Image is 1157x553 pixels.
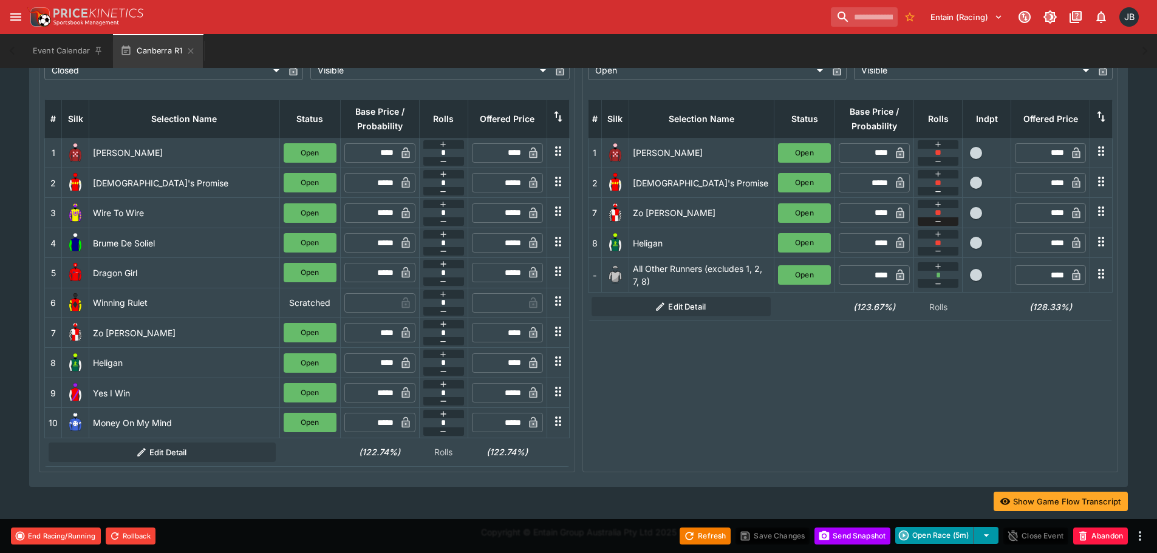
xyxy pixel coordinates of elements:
[284,263,336,282] button: Open
[89,318,280,348] td: Zo [PERSON_NAME]
[89,168,280,198] td: [DEMOGRAPHIC_DATA]'s Promise
[895,527,998,544] div: split button
[66,413,85,432] img: runner 10
[45,228,62,257] td: 4
[606,265,625,285] img: blank-silk.png
[895,527,974,544] button: Open Race (5m)
[45,168,62,198] td: 2
[629,228,774,257] td: Heligan
[588,100,601,138] th: #
[284,383,336,402] button: Open
[66,383,85,402] img: runner 9
[45,198,62,228] td: 3
[45,288,62,317] td: 6
[606,173,625,192] img: runner 2
[284,143,336,163] button: Open
[1133,529,1147,543] button: more
[423,446,464,458] p: Rolls
[1119,7,1139,27] div: Josh Brown
[1073,528,1128,545] button: Abandon
[113,34,203,68] button: Canberra R1
[680,528,731,545] button: Refresh
[89,288,280,317] td: Winning Rulet
[588,228,601,257] td: 8
[284,173,336,192] button: Open
[66,203,85,223] img: runner 3
[284,233,336,253] button: Open
[284,203,336,223] button: Open
[778,173,831,192] button: Open
[606,233,625,253] img: runner 8
[45,100,62,138] th: #
[11,528,101,545] button: End Racing/Running
[1065,6,1087,28] button: Documentation
[592,297,771,316] button: Edit Detail
[1116,4,1142,30] button: Josh Brown
[284,323,336,342] button: Open
[778,203,831,223] button: Open
[1073,529,1128,541] span: Mark an event as closed and abandoned.
[854,61,1093,80] div: Visible
[471,446,543,458] h6: (122.74%)
[45,378,62,407] td: 9
[45,258,62,288] td: 5
[66,143,85,163] img: runner 1
[53,8,143,18] img: PriceKinetics
[774,100,835,138] th: Status
[66,233,85,253] img: runner 4
[66,353,85,373] img: runner 8
[778,233,831,253] button: Open
[62,100,89,138] th: Silk
[588,258,601,293] td: -
[66,263,85,282] img: runner 5
[588,168,601,198] td: 2
[923,7,1010,27] button: Select Tenant
[588,61,827,80] div: Open
[778,265,831,285] button: Open
[89,198,280,228] td: Wire To Wire
[835,100,914,138] th: Base Price / Probability
[45,408,62,438] td: 10
[284,413,336,432] button: Open
[66,293,85,313] img: runner 6
[778,143,831,163] button: Open
[89,138,280,168] td: [PERSON_NAME]
[45,138,62,168] td: 1
[27,5,51,29] img: PriceKinetics Logo
[89,348,280,378] td: Heligan
[918,300,959,313] p: Rolls
[588,138,601,168] td: 1
[344,446,415,458] h6: (122.74%)
[831,7,898,27] input: search
[419,100,468,138] th: Rolls
[629,258,774,293] td: All Other Runners (excludes 1, 2, 7, 8)
[814,528,890,545] button: Send Snapshot
[588,198,601,228] td: 7
[1090,6,1112,28] button: Notifications
[89,408,280,438] td: Money On My Mind
[629,168,774,198] td: [DEMOGRAPHIC_DATA]'s Promise
[900,7,920,27] button: No Bookmarks
[914,100,963,138] th: Rolls
[601,100,629,138] th: Silk
[106,528,155,545] button: Rollback
[44,61,284,80] div: Closed
[606,143,625,163] img: runner 1
[1039,6,1061,28] button: Toggle light/dark mode
[5,6,27,28] button: open drawer
[53,20,119,25] img: Sportsbook Management
[45,318,62,348] td: 7
[963,100,1011,138] th: Independent
[26,34,111,68] button: Event Calendar
[1014,6,1036,28] button: Connected to PK
[839,300,910,313] h6: (123.67%)
[89,258,280,288] td: Dragon Girl
[89,378,280,407] td: Yes I Win
[284,296,336,309] p: Scratched
[1011,100,1090,138] th: Offered Price
[49,443,276,462] button: Edit Detail
[629,100,774,138] th: Selection Name
[340,100,419,138] th: Base Price / Probability
[629,198,774,228] td: Zo [PERSON_NAME]
[310,61,550,80] div: Visible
